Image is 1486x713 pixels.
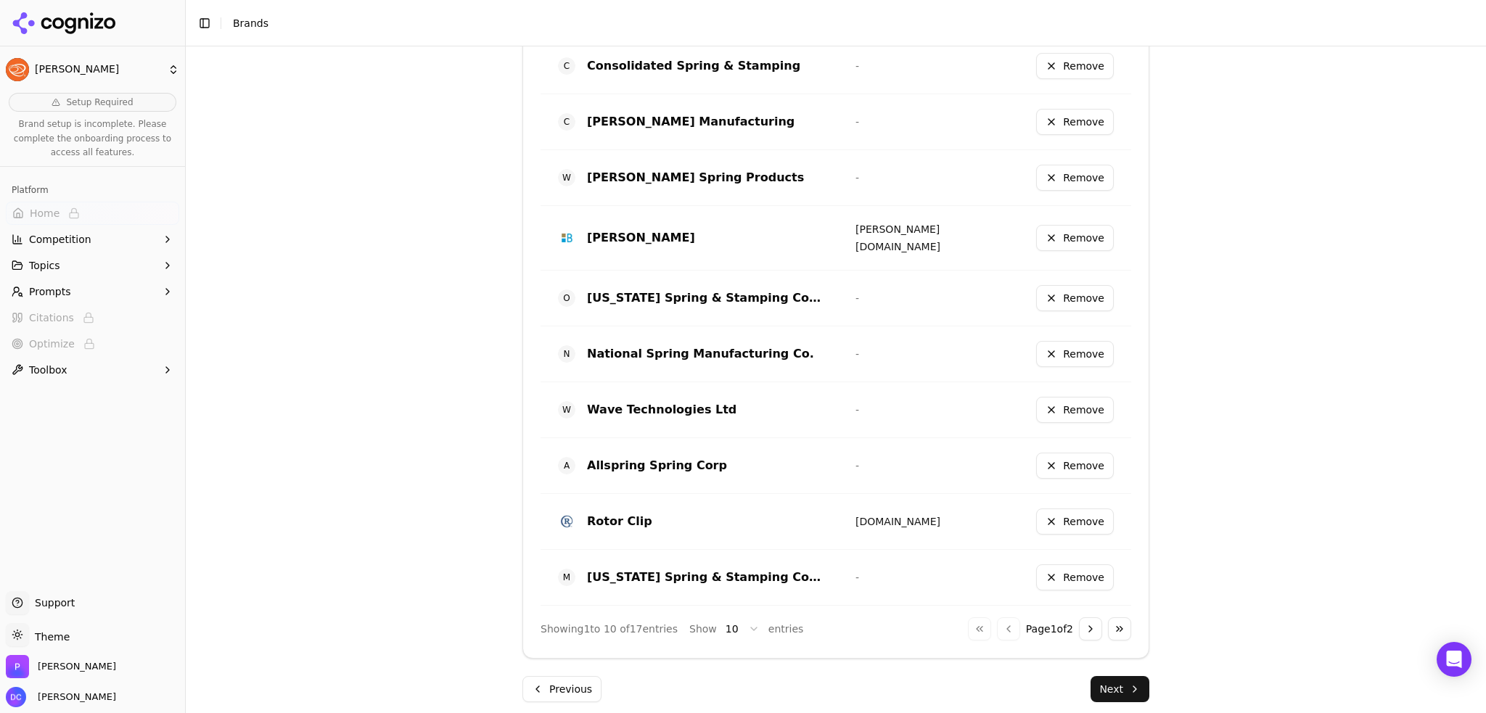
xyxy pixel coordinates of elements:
span: Citations [29,310,74,325]
span: W [558,169,575,186]
div: Consolidated Spring & Stamping [587,57,800,75]
button: Topics [6,254,179,277]
span: - [855,460,859,471]
button: Remove [1036,341,1114,367]
button: Open user button [6,687,116,707]
span: Show [689,622,717,636]
div: [PERSON_NAME] Manufacturing [587,113,795,131]
div: Open Intercom Messenger [1437,642,1471,677]
div: Platform [6,178,179,202]
span: C [558,57,575,75]
button: Remove [1036,225,1114,251]
div: [PERSON_NAME] Spring Products [587,169,804,186]
span: N [558,345,575,363]
img: Baumann [558,229,575,247]
button: Open organization switcher [6,655,116,678]
button: Previous [522,676,602,702]
span: entries [768,622,804,636]
button: Next [1091,676,1149,702]
span: C [558,113,575,131]
span: Topics [29,258,60,273]
span: Competition [29,232,91,247]
span: W [558,401,575,419]
button: Competition [6,228,179,251]
span: - [855,172,859,184]
button: Remove [1036,285,1114,311]
button: Toolbox [6,358,179,382]
span: Page 1 of 2 [1026,622,1073,636]
span: - [855,404,859,416]
button: Remove [1036,453,1114,479]
div: [PERSON_NAME] [587,229,695,247]
img: Rotor Clip [558,513,575,530]
div: Wave Technologies Ltd [587,401,736,419]
div: [US_STATE] Spring & Stamping Company [587,289,832,307]
span: Support [29,595,75,610]
img: Dan Cole [6,687,26,707]
p: Brand setup is incomplete. Please complete the onboarding process to access all features. [9,118,176,160]
div: Rotor Clip [587,513,652,530]
span: Optimize [29,337,75,351]
button: Remove [1036,165,1114,191]
span: Toolbox [29,363,67,377]
div: [US_STATE] Spring & Stamping Company [587,569,832,586]
span: - [855,292,859,304]
span: M [558,569,575,586]
span: Theme [29,631,70,643]
button: Prompts [6,280,179,303]
div: National Spring Manufacturing Co. [587,345,814,363]
span: [PERSON_NAME] [32,691,116,704]
img: Perrill [6,655,29,678]
button: Remove [1036,109,1114,135]
div: Allspring Spring Corp [587,457,727,474]
span: [PERSON_NAME] [35,63,162,76]
span: O [558,289,575,307]
button: Remove [1036,508,1114,535]
nav: breadcrumb [233,16,1445,30]
span: - [855,60,859,72]
button: Remove [1036,397,1114,423]
button: Remove [1036,53,1114,79]
span: Perrill [38,660,116,673]
span: Home [30,206,59,221]
span: Prompts [29,284,71,299]
span: A [558,457,575,474]
span: - [855,572,859,583]
span: Setup Required [66,96,133,108]
div: Showing 1 to 10 of 17 entries [541,622,678,636]
a: [DOMAIN_NAME] [855,516,940,527]
span: - [855,116,859,128]
a: [PERSON_NAME][DOMAIN_NAME] [855,223,940,252]
div: Data table [541,6,1131,606]
button: Remove [1036,564,1114,590]
img: Smalley [6,58,29,81]
span: Brands [233,17,268,29]
span: - [855,348,859,360]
